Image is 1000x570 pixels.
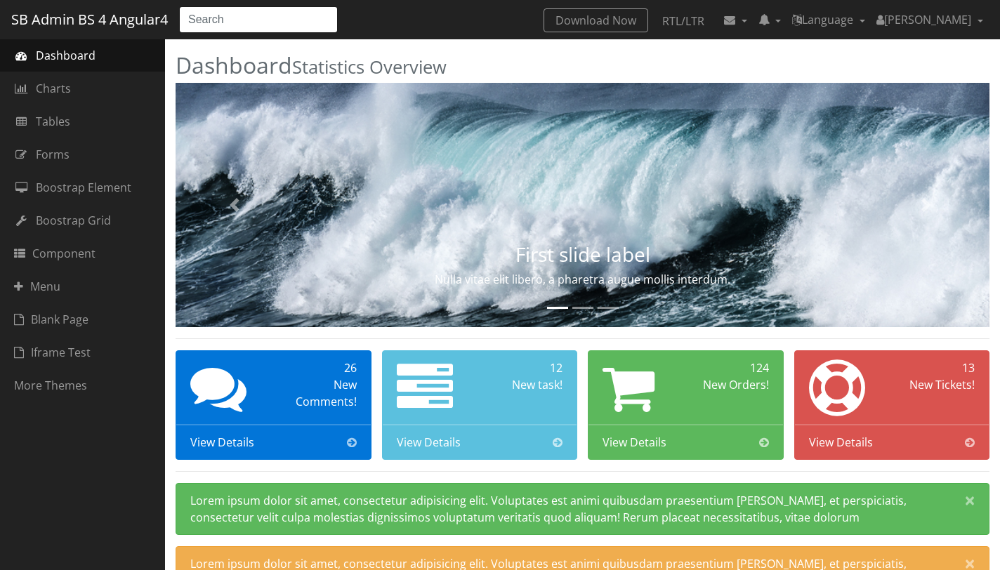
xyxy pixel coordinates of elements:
div: 26 [279,359,357,376]
div: Lorem ipsum dolor sit amet, consectetur adipisicing elit. Voluptates est animi quibusdam praesent... [176,483,989,535]
div: New Comments! [279,376,357,410]
div: 13 [897,359,975,376]
h2: Dashboard [176,53,989,77]
h3: First slide label [298,244,867,265]
span: View Details [809,434,873,451]
a: RTL/LTR [651,8,716,34]
span: Menu [14,278,60,295]
div: New Orders! [691,376,769,393]
span: × [965,491,975,510]
div: 124 [691,359,769,376]
span: View Details [603,434,666,451]
small: Statistics Overview [292,55,447,79]
button: Close [951,484,989,517]
div: New task! [485,376,562,393]
span: View Details [397,434,461,451]
a: SB Admin BS 4 Angular4 [11,6,168,33]
a: Download Now [544,8,648,32]
img: Random first slide [176,83,989,327]
div: 12 [485,359,562,376]
a: [PERSON_NAME] [871,6,989,34]
span: View Details [190,434,254,451]
p: Nulla vitae elit libero, a pharetra augue mollis interdum. [298,271,867,288]
input: Search [179,6,338,33]
div: New Tickets! [897,376,975,393]
a: Language [787,6,871,34]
